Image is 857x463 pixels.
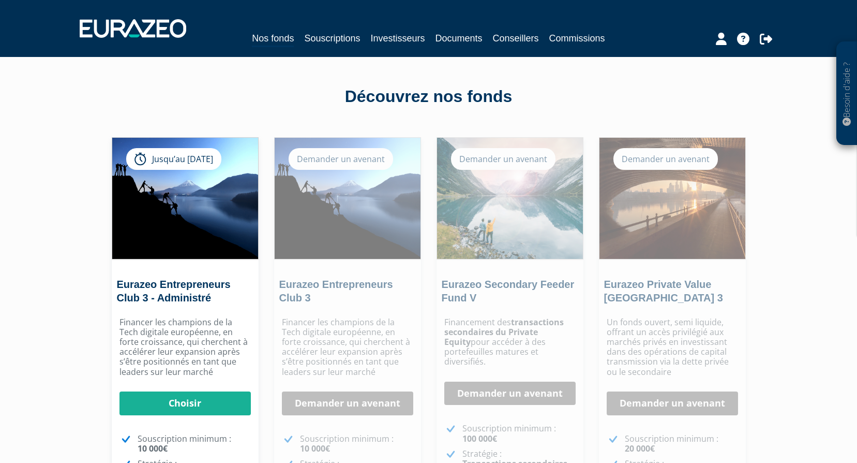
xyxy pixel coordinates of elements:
div: Demander un avenant [613,148,718,170]
p: Souscription minimum : [300,434,413,454]
div: Demander un avenant [289,148,393,170]
a: Souscriptions [304,31,360,46]
a: Eurazeo Entrepreneurs Club 3 [279,279,393,303]
p: Financer les champions de la Tech digitale européenne, en forte croissance, qui cherchent à accél... [282,317,413,377]
p: Besoin d'aide ? [841,47,853,140]
img: Eurazeo Private Value Europe 3 [599,138,745,259]
img: Eurazeo Secondary Feeder Fund V [437,138,583,259]
strong: 20 000€ [625,443,655,454]
p: Financer les champions de la Tech digitale européenne, en forte croissance, qui cherchent à accél... [119,317,251,377]
strong: 10 000€ [300,443,330,454]
div: Découvrez nos fonds [134,85,724,109]
strong: transactions secondaires du Private Equity [444,316,564,348]
img: Eurazeo Entrepreneurs Club 3 [275,138,420,259]
a: Eurazeo Private Value [GEOGRAPHIC_DATA] 3 [604,279,723,303]
p: Souscription minimum : [462,424,576,443]
a: Nos fonds [252,31,294,47]
img: 1732889491-logotype_eurazeo_blanc_rvb.png [80,19,186,38]
p: Souscription minimum : [138,434,251,454]
a: Investisseurs [370,31,425,46]
a: Conseillers [493,31,539,46]
p: Un fonds ouvert, semi liquide, offrant un accès privilégié aux marchés privés en investissant dan... [607,317,738,377]
strong: 10 000€ [138,443,168,454]
a: Eurazeo Secondary Feeder Fund V [442,279,575,303]
strong: 100 000€ [462,433,497,444]
a: Documents [435,31,483,46]
a: Commissions [549,31,605,46]
p: Souscription minimum : [625,434,738,454]
p: Financement des pour accéder à des portefeuilles matures et diversifiés. [444,317,576,367]
a: Choisir [119,392,251,415]
a: Demander un avenant [607,392,738,415]
a: Eurazeo Entrepreneurs Club 3 - Administré [117,279,231,303]
a: Demander un avenant [282,392,413,415]
div: Jusqu’au [DATE] [126,148,221,170]
div: Demander un avenant [451,148,555,170]
img: Eurazeo Entrepreneurs Club 3 - Administré [112,138,258,259]
a: Demander un avenant [444,382,576,406]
